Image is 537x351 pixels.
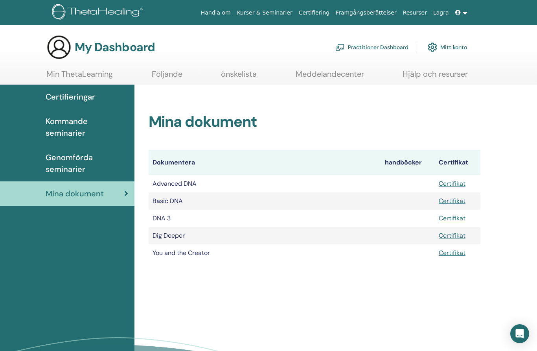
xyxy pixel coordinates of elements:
td: Advanced DNA [149,175,381,192]
a: Min ThetaLearning [46,69,113,85]
h3: My Dashboard [75,40,155,54]
td: Basic DNA [149,192,381,210]
img: chalkboard-teacher.svg [335,44,345,51]
img: logo.png [52,4,146,22]
a: Certifiering [296,6,333,20]
a: Hjälp och resurser [403,69,468,85]
img: cog.svg [428,41,437,54]
span: Mina dokument [46,188,104,200]
a: Handla om [198,6,234,20]
a: Certifikat [439,214,465,222]
td: DNA 3 [149,210,381,227]
a: Kurser & Seminarier [234,6,296,20]
h2: Mina dokument [149,113,481,131]
a: Certifikat [439,197,465,205]
a: Certifikat [439,249,465,257]
td: You and the Creator [149,244,381,262]
div: Open Intercom Messenger [510,324,529,343]
th: Dokumentera [149,150,381,175]
td: Dig Deeper [149,227,381,244]
a: önskelista [221,69,257,85]
img: generic-user-icon.jpg [46,35,72,60]
a: Certifikat [439,231,465,240]
span: Genomförda seminarier [46,151,128,175]
a: Practitioner Dashboard [335,39,408,56]
th: handböcker [381,150,435,175]
span: Kommande seminarier [46,115,128,139]
a: Framgångsberättelser [333,6,400,20]
a: Mitt konto [428,39,467,56]
a: Meddelandecenter [296,69,364,85]
span: Certifieringar [46,91,95,103]
th: Certifikat [435,150,480,175]
a: Certifikat [439,179,465,188]
a: Lagra [430,6,452,20]
a: Följande [152,69,182,85]
a: Resurser [400,6,430,20]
